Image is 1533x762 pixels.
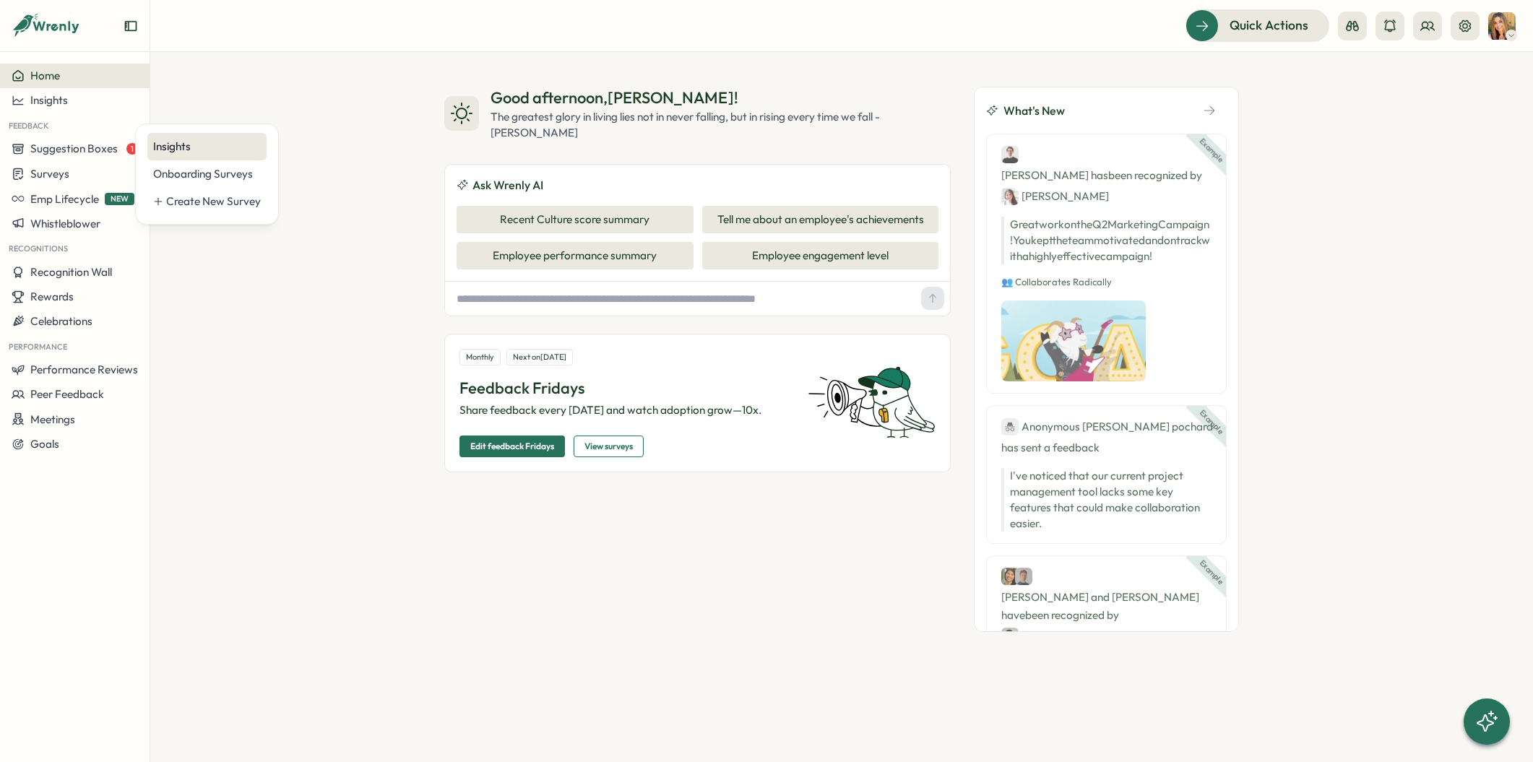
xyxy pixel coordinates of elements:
div: Create New Survey [166,194,261,209]
span: Surveys [30,167,69,181]
span: NEW [105,193,134,205]
img: Recognition Image [1001,300,1146,381]
p: Share feedback every [DATE] and watch adoption grow—10x. [459,402,790,418]
span: Edit feedback Fridays [470,436,554,456]
button: Employee engagement level [702,242,939,269]
span: What's New [1003,102,1065,120]
p: Great work on the Q2 Marketing Campaign! You kept the team motivated and on track with a highly e... [1001,217,1212,264]
span: Peer Feedback [30,387,104,401]
span: Goals [30,437,59,451]
span: Ask Wrenly AI [472,176,543,194]
span: 1 [126,143,138,155]
div: [PERSON_NAME] has been recognized by [1001,146,1212,205]
p: I've noticed that our current project management tool lacks some key features that could make col... [1010,468,1212,532]
div: Insights [153,139,261,155]
div: Anonymous [PERSON_NAME] pochard [1001,417,1213,436]
button: Recent Culture score summary [457,206,694,233]
p: 👥 Collaborates Radically [1001,276,1212,289]
div: has sent a feedback [1001,417,1212,456]
img: Tarin O'Neill [1488,12,1516,40]
span: Celebrations [30,314,92,328]
button: View surveys [574,436,644,457]
span: Insights [30,93,68,107]
span: Suggestion Boxes [30,142,118,155]
img: Cassie [1001,568,1019,585]
button: Quick Actions [1186,9,1329,41]
button: Expand sidebar [124,19,138,33]
span: Recognition Wall [30,265,112,279]
div: Monthly [459,349,501,365]
span: Meetings [30,412,75,426]
p: Feedback Fridays [459,377,790,399]
div: [PERSON_NAME] [1001,187,1109,205]
span: Performance Reviews [30,363,138,376]
a: Onboarding Surveys [147,160,267,188]
div: [PERSON_NAME] [1001,627,1109,645]
img: Jane [1001,188,1019,205]
img: Ben [1001,146,1019,163]
span: Emp Lifecycle [30,192,99,206]
span: View surveys [584,436,633,456]
span: Whistleblower [30,217,100,230]
img: Jack [1015,568,1032,585]
a: Create New Survey [147,188,267,215]
div: Next on [DATE] [506,349,573,365]
button: Tell me about an employee's achievements [702,206,939,233]
div: [PERSON_NAME] and [PERSON_NAME] have been recognized by [1001,568,1212,645]
img: Carlos [1001,628,1019,645]
a: Insights [147,133,267,160]
span: Quick Actions [1230,16,1308,35]
div: Good afternoon , [PERSON_NAME] ! [491,87,951,109]
span: Rewards [30,290,74,303]
button: Employee performance summary [457,242,694,269]
div: The greatest glory in living lies not in never falling, but in rising every time we fall - [PERSO... [491,109,951,141]
span: Home [30,69,60,82]
div: Onboarding Surveys [153,166,261,182]
button: Edit feedback Fridays [459,436,565,457]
